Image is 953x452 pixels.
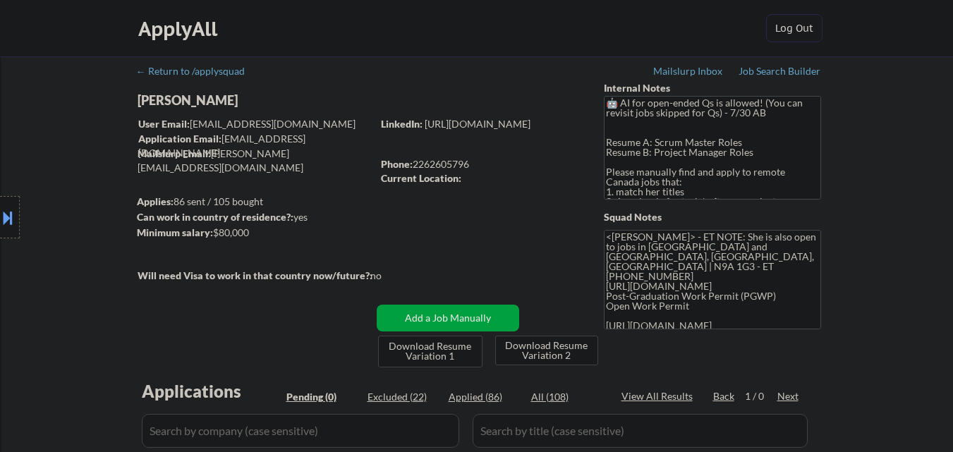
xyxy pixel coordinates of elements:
button: Log Out [766,14,823,42]
div: [PERSON_NAME] [138,92,427,109]
div: Job Search Builder [739,66,821,76]
div: 1 / 0 [745,389,777,403]
div: Next [777,389,800,403]
div: [EMAIL_ADDRESS][DOMAIN_NAME] [138,117,372,131]
div: $80,000 [137,226,372,240]
div: ← Return to /applysquad [136,66,258,76]
strong: Will need Visa to work in that country now/future?: [138,269,372,281]
div: Back [713,389,736,403]
div: Pending (0) [286,390,357,404]
div: Internal Notes [604,81,821,95]
div: 2262605796 [381,157,581,171]
strong: LinkedIn: [381,118,423,130]
div: Squad Notes [604,210,821,224]
a: Mailslurp Inbox [653,66,724,80]
button: Download Resume Variation 2 [495,336,598,365]
div: Applied (86) [449,390,519,404]
a: Job Search Builder [739,66,821,80]
input: Search by company (case sensitive) [142,414,459,448]
div: All (108) [531,390,602,404]
div: Excluded (22) [368,390,438,404]
div: no [370,269,411,283]
strong: Phone: [381,158,413,170]
div: Applications [142,383,281,400]
button: Add a Job Manually [377,305,519,331]
div: ApplyAll [138,17,221,41]
button: Download Resume Variation 1 [378,336,482,367]
input: Search by title (case sensitive) [473,414,808,448]
div: [EMAIL_ADDRESS][DOMAIN_NAME] [138,132,372,159]
div: 86 sent / 105 bought [137,195,372,209]
a: [URL][DOMAIN_NAME] [425,118,530,130]
div: View All Results [621,389,697,403]
strong: Current Location: [381,172,461,184]
div: Mailslurp Inbox [653,66,724,76]
a: ← Return to /applysquad [136,66,258,80]
div: [PERSON_NAME][EMAIL_ADDRESS][DOMAIN_NAME] [138,147,372,174]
